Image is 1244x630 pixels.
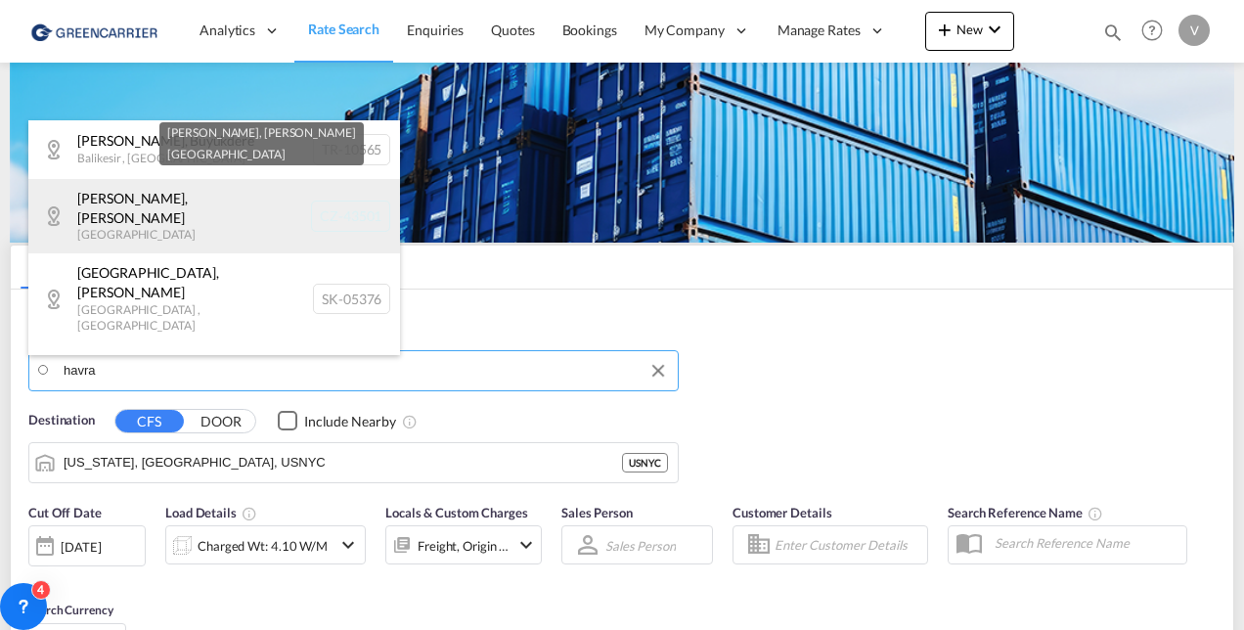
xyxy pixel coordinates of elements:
div: Spišská Nová Ves, Rakovec Košický kraj, Slovakia [28,253,400,344]
div: Havran, Havran Czech Republic [28,179,400,253]
div: Dolný Kubín, Havrania Slovakia [28,344,400,403]
div: [GEOGRAPHIC_DATA] [167,144,355,165]
div: Havran, Büyükdere Balikesir, Turkey [28,120,400,179]
div: [PERSON_NAME], [PERSON_NAME] [167,122,355,144]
